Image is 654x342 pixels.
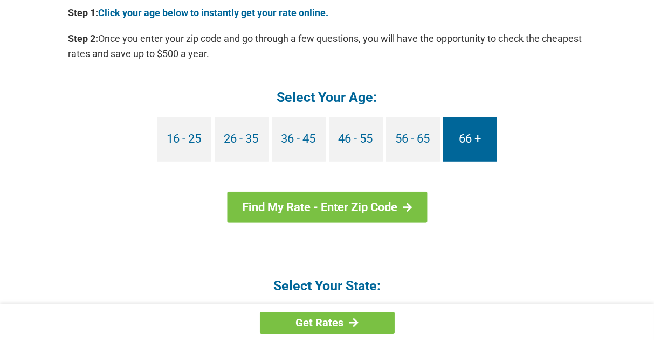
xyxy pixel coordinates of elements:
h4: Select Your Age: [68,88,586,106]
p: Once you enter your zip code and go through a few questions, you will have the opportunity to che... [68,31,586,61]
a: Click your age below to instantly get your rate online. [99,7,329,18]
a: Get Rates [260,312,395,334]
a: 56 - 65 [386,117,440,162]
a: 26 - 35 [215,117,269,162]
h4: Select Your State: [68,277,586,295]
b: Step 1: [68,7,99,18]
a: Find My Rate - Enter Zip Code [227,192,427,223]
a: 36 - 45 [272,117,326,162]
a: 66 + [443,117,497,162]
a: 16 - 25 [157,117,211,162]
b: Step 2: [68,33,99,44]
a: 46 - 55 [329,117,383,162]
